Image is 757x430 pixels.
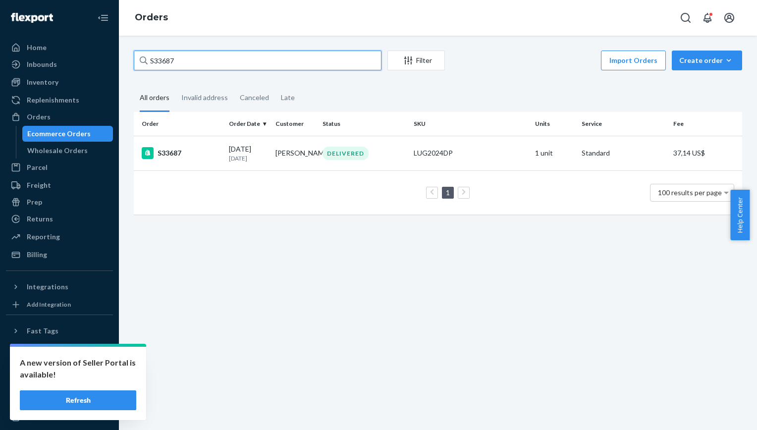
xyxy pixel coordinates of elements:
button: Help Center [730,190,750,240]
div: S33687 [142,147,221,159]
input: Search orders [134,51,381,70]
a: Orders [6,109,113,125]
a: Page 1 is your current page [444,188,452,197]
div: Customer [275,119,314,128]
div: Canceled [240,85,269,110]
th: Fee [669,112,742,136]
th: Status [319,112,410,136]
a: Ecommerce Orders [22,126,113,142]
a: Add Fast Tag [6,343,113,355]
div: Ecommerce Orders [27,129,91,139]
div: LUG2024DP [414,148,528,158]
div: Billing [27,250,47,260]
a: Inventory [6,74,113,90]
a: Wholesale Orders [22,143,113,159]
a: Reporting [6,229,113,245]
button: Import Orders [601,51,666,70]
button: Filter [387,51,445,70]
a: Orders [135,12,168,23]
button: Fast Tags [6,323,113,339]
button: Create order [672,51,742,70]
div: Returns [27,214,53,224]
div: Parcel [27,162,48,172]
p: Standard [582,148,665,158]
div: Filter [388,55,444,65]
a: Talk to Support [6,376,113,391]
a: Prep [6,194,113,210]
div: DELIVERED [323,147,369,160]
div: Create order [679,55,735,65]
button: Open notifications [698,8,717,28]
th: Order Date [225,112,271,136]
div: [DATE] [229,144,268,162]
th: Order [134,112,225,136]
div: All orders [140,85,169,112]
div: Inbounds [27,59,57,69]
p: A new version of Seller Portal is available! [20,357,136,380]
p: [DATE] [229,154,268,162]
div: Inventory [27,77,58,87]
div: Integrations [27,282,68,292]
ol: breadcrumbs [127,3,176,32]
button: Give Feedback [6,409,113,425]
th: SKU [410,112,532,136]
a: Replenishments [6,92,113,108]
th: Service [578,112,669,136]
th: Units [531,112,578,136]
td: [PERSON_NAME] [271,136,318,170]
div: Late [281,85,295,110]
a: Returns [6,211,113,227]
div: Freight [27,180,51,190]
a: Home [6,40,113,55]
button: Integrations [6,279,113,295]
a: Freight [6,177,113,193]
td: 1 unit [531,136,578,170]
a: Add Integration [6,299,113,311]
button: Open account menu [719,8,739,28]
a: Inbounds [6,56,113,72]
div: Prep [27,197,42,207]
div: Invalid address [181,85,228,110]
span: 100 results per page [658,188,722,197]
img: Flexport logo [11,13,53,23]
a: Settings [6,359,113,375]
button: Close Navigation [93,8,113,28]
td: 37,14 US$ [669,136,742,170]
div: Replenishments [27,95,79,105]
div: Reporting [27,232,60,242]
button: Refresh [20,390,136,410]
div: Home [27,43,47,53]
div: Orders [27,112,51,122]
div: Add Integration [27,300,71,309]
a: Billing [6,247,113,263]
a: Help Center [6,392,113,408]
button: Open Search Box [676,8,696,28]
a: Parcel [6,160,113,175]
div: Wholesale Orders [27,146,88,156]
div: Fast Tags [27,326,58,336]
